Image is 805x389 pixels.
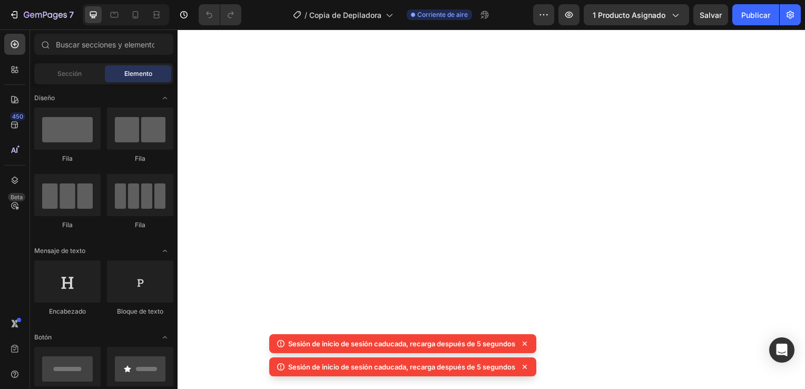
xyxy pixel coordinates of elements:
font: Publicar [741,9,770,21]
span: Elemento [124,69,152,79]
span: Salvar [700,11,722,20]
div: Beta [8,193,25,201]
span: Botón [34,333,52,342]
p: 7 [69,8,74,21]
span: Mensaje de texto [34,246,85,256]
span: / [305,9,307,21]
div: Deshacer/Rehacer [199,4,241,25]
span: 1 producto asignado [593,9,665,21]
div: Encabezado [34,307,101,316]
div: 450 [10,112,25,121]
span: Diseño [34,93,55,103]
iframe: Design area [178,30,805,389]
button: 1 producto asignado [584,4,689,25]
div: Fila [34,220,101,230]
div: Fila [34,154,101,163]
div: Bloque de texto [107,307,173,316]
span: Corriente de aire [417,10,468,20]
span: Alternar abierto [156,329,173,346]
p: Sesión de inicio de sesión caducada, recarga después de 5 segundos [288,362,515,372]
div: Fila [107,220,173,230]
button: Salvar [693,4,728,25]
button: Publicar [732,4,779,25]
span: Sección [57,69,82,79]
span: Alternar abierto [156,242,173,259]
p: Sesión de inicio de sesión caducada, recarga después de 5 segundos [288,338,515,349]
span: Copia de Depiladora [309,9,381,21]
span: Alternar abierto [156,90,173,106]
div: Fila [107,154,173,163]
button: 7 [4,4,78,25]
input: Buscar secciones y elementos [34,34,173,55]
div: Abra Intercom Messenger [769,337,794,363]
